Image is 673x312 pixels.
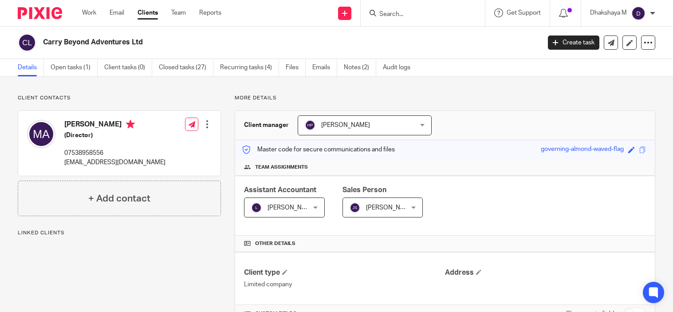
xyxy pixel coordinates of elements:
p: [EMAIL_ADDRESS][DOMAIN_NAME] [64,158,165,167]
span: Get Support [507,10,541,16]
h4: [PERSON_NAME] [64,120,165,131]
a: Client tasks (0) [104,59,152,76]
a: Closed tasks (27) [159,59,213,76]
input: Search [378,11,458,19]
img: svg%3E [305,120,315,130]
span: [PERSON_NAME] V [268,205,322,211]
span: [PERSON_NAME] [321,122,370,128]
img: svg%3E [350,202,360,213]
h4: + Add contact [88,192,150,205]
a: Clients [138,8,158,17]
img: Pixie [18,7,62,19]
h3: Client manager [244,121,289,130]
p: Limited company [244,280,445,289]
a: Create task [548,36,599,50]
i: Primary [126,120,135,129]
span: Team assignments [255,164,308,171]
span: [PERSON_NAME] [366,205,415,211]
h2: Carry Beyond Adventures Ltd [43,38,436,47]
a: Work [82,8,96,17]
a: Team [171,8,186,17]
a: Open tasks (1) [51,59,98,76]
img: svg%3E [27,120,55,148]
p: 07538958556 [64,149,165,158]
img: svg%3E [18,33,36,52]
p: Client contacts [18,95,221,102]
h4: Address [445,268,646,277]
span: Other details [255,240,295,247]
img: svg%3E [631,6,645,20]
p: Linked clients [18,229,221,237]
div: governing-almond-waved-flag [541,145,624,155]
p: Dhakshaya M [590,8,627,17]
span: Assistant Accountant [244,186,316,194]
a: Notes (2) [344,59,376,76]
p: More details [235,95,655,102]
h5: (Director) [64,131,165,140]
p: Master code for secure communications and files [242,145,395,154]
a: Details [18,59,44,76]
a: Audit logs [383,59,417,76]
a: Email [110,8,124,17]
a: Reports [199,8,221,17]
a: Recurring tasks (4) [220,59,279,76]
span: Sales Person [342,186,386,194]
img: svg%3E [251,202,262,213]
a: Emails [312,59,337,76]
a: Files [286,59,306,76]
h4: Client type [244,268,445,277]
